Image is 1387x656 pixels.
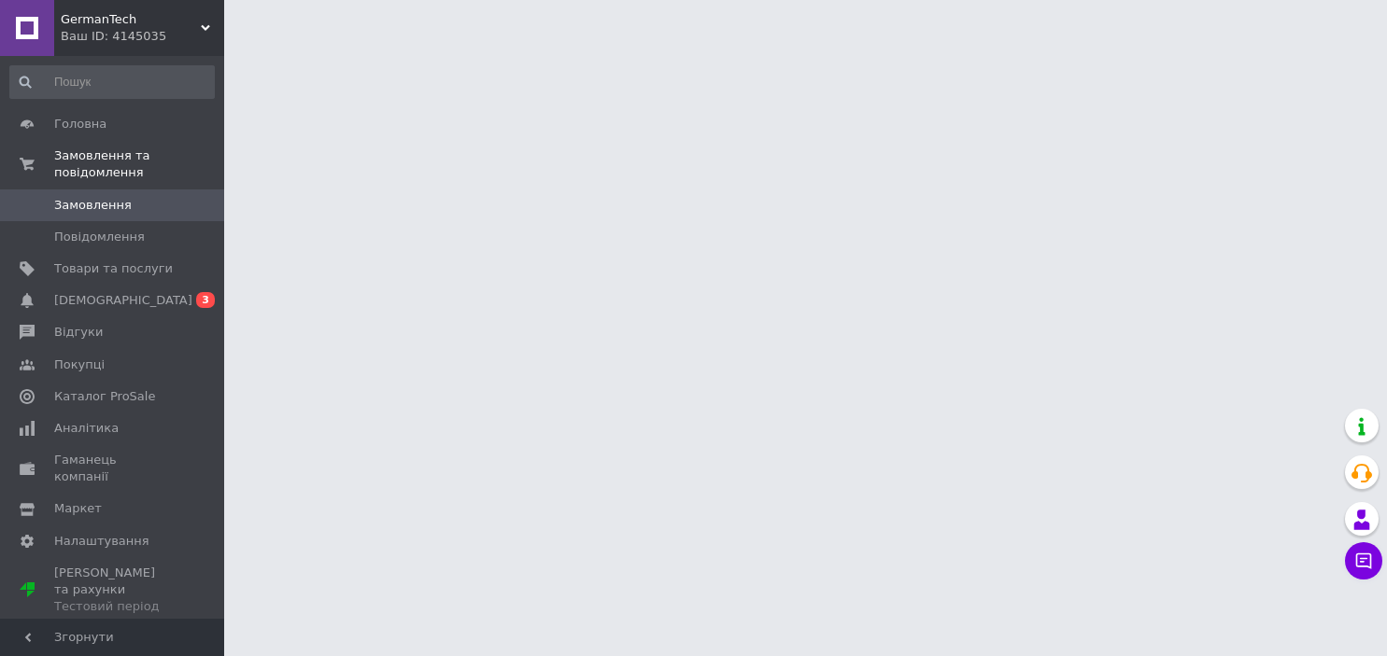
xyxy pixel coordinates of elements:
span: Повідомлення [54,229,145,245]
span: Налаштування [54,533,149,550]
span: GermanTech [61,11,201,28]
div: Тестовий період [54,598,173,615]
span: Аналітика [54,420,119,437]
span: [DEMOGRAPHIC_DATA] [54,292,192,309]
span: Покупці [54,356,105,373]
input: Пошук [9,65,215,99]
span: Замовлення [54,197,132,214]
div: Ваш ID: 4145035 [61,28,224,45]
span: [PERSON_NAME] та рахунки [54,565,173,616]
span: Головна [54,116,106,133]
span: 3 [196,292,215,308]
span: Маркет [54,500,102,517]
span: Замовлення та повідомлення [54,147,224,181]
span: Гаманець компанії [54,452,173,485]
span: Товари та послуги [54,260,173,277]
button: Чат з покупцем [1345,542,1382,579]
span: Каталог ProSale [54,388,155,405]
span: Відгуки [54,324,103,341]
